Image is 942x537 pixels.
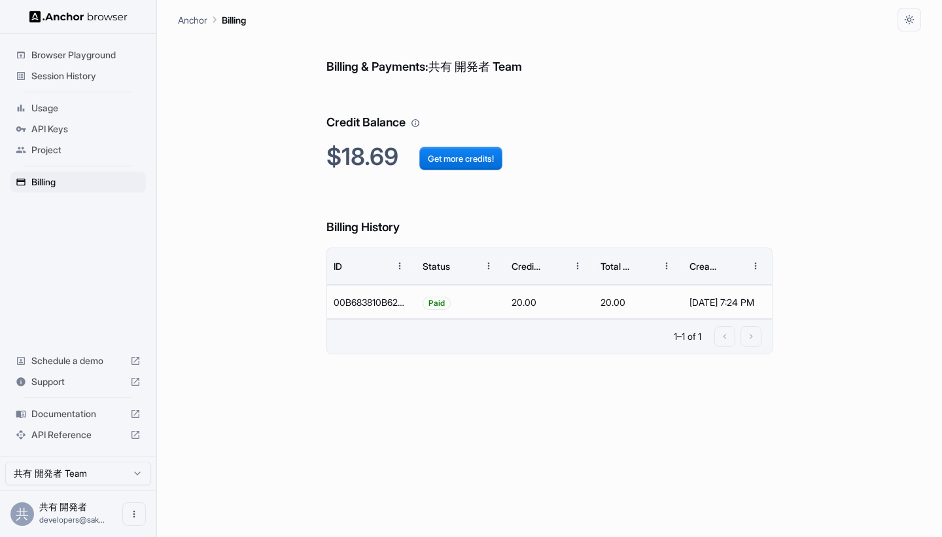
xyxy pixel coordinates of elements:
[423,261,450,272] div: Status
[31,122,141,136] span: API Keys
[594,285,683,319] div: 20.00
[122,502,146,526] button: Open menu
[326,192,773,237] h6: Billing History
[512,261,541,272] div: Credits
[10,45,146,65] div: Browser Playground
[31,69,141,83] span: Session History
[423,286,450,320] span: Paid
[10,139,146,160] div: Project
[31,102,141,115] span: Usage
[10,98,146,119] div: Usage
[31,375,125,388] span: Support
[326,87,773,132] h6: Credit Balance
[453,254,477,278] button: Sort
[334,261,342,272] div: ID
[674,330,701,343] p: 1–1 of 1
[505,285,594,319] div: 20.00
[326,143,773,171] h2: $18.69
[720,254,744,278] button: Sort
[388,254,411,278] button: Menu
[10,502,34,526] div: 共
[31,176,141,189] span: Billing
[178,12,246,27] nav: breadcrumb
[689,261,719,272] div: Created
[364,254,388,278] button: Sort
[29,10,128,23] img: Anchor Logo
[655,254,678,278] button: Menu
[326,31,773,77] h6: Billing & Payments: 共有 開発者 Team
[477,254,500,278] button: Menu
[31,48,141,62] span: Browser Playground
[419,147,502,170] button: Get more credits!
[31,407,125,420] span: Documentation
[10,65,146,86] div: Session History
[39,501,87,512] span: 共有 開発者
[178,13,207,27] p: Anchor
[31,354,125,367] span: Schedule a demo
[744,254,767,278] button: Menu
[10,403,146,424] div: Documentation
[631,254,655,278] button: Sort
[327,285,416,319] div: 00B683810B624325T
[411,119,420,128] svg: Your credit balance will be consumed as you use the API. Visit the usage page to view a breakdown...
[10,172,146,193] div: Billing
[542,254,566,278] button: Sort
[31,143,141,157] span: Project
[10,350,146,371] div: Schedule a demo
[31,428,125,441] span: API Reference
[10,371,146,392] div: Support
[601,261,630,272] div: Total Cost
[10,119,146,139] div: API Keys
[222,13,246,27] p: Billing
[39,515,105,525] span: developers@sakurakids-sc.jp
[10,424,146,445] div: API Reference
[566,254,589,278] button: Menu
[689,286,765,319] div: [DATE] 7:24 PM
